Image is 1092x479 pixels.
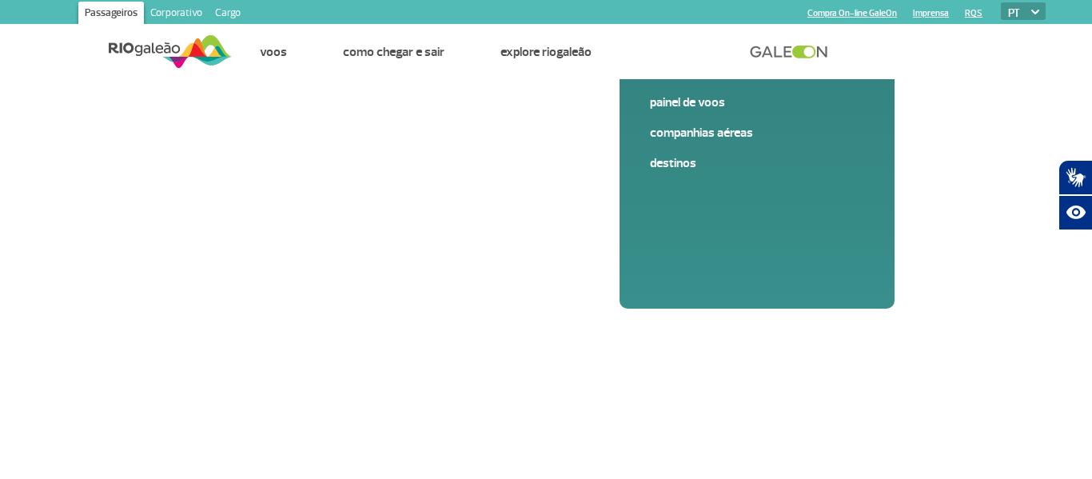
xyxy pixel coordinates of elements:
[913,8,949,18] a: Imprensa
[209,2,247,27] a: Cargo
[807,8,897,18] a: Compra On-line GaleOn
[650,124,864,142] a: Companhias Aéreas
[650,94,864,111] a: Painel de voos
[1058,195,1092,230] button: Abrir recursos assistivos.
[144,2,209,27] a: Corporativo
[343,44,444,60] a: Como chegar e sair
[965,8,982,18] a: RQS
[1058,160,1092,230] div: Plugin de acessibilidade da Hand Talk.
[1058,160,1092,195] button: Abrir tradutor de língua de sinais.
[500,44,592,60] a: Explore RIOgaleão
[78,2,144,27] a: Passageiros
[260,44,287,60] a: Voos
[648,44,714,60] a: Atendimento
[650,154,864,172] a: Destinos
